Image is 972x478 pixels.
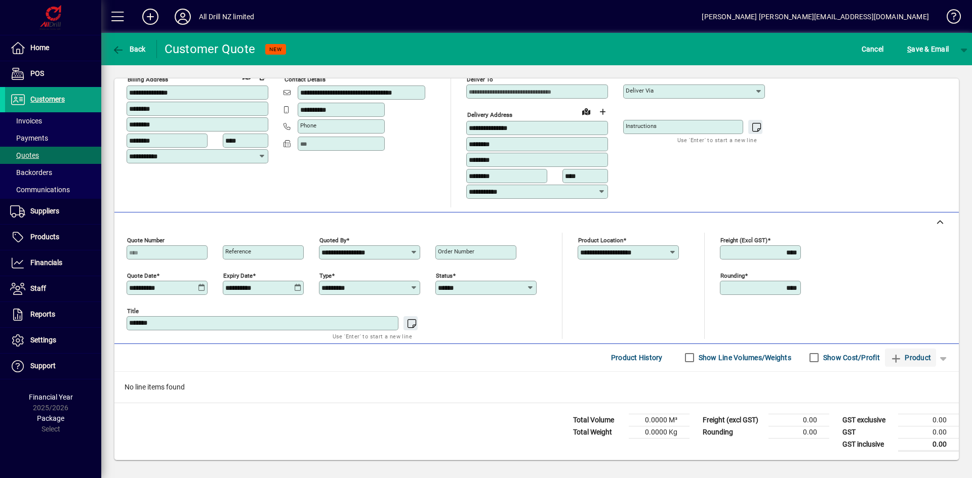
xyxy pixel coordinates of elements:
a: Invoices [5,112,101,129]
td: 0.0000 Kg [629,426,690,438]
mat-label: Freight (excl GST) [720,236,767,243]
td: GST inclusive [837,438,898,451]
a: Quotes [5,147,101,164]
a: POS [5,61,101,86]
button: Save & Email [902,40,954,58]
span: Financial Year [29,393,73,401]
button: Back [109,40,148,58]
td: 0.00 [898,414,959,426]
span: Reports [30,310,55,318]
div: All Drill NZ limited [199,9,255,25]
span: NEW [269,46,282,53]
span: Package [37,414,64,422]
span: Support [30,362,56,370]
mat-label: Instructions [626,122,657,129]
span: Quotes [10,151,39,159]
span: Customers [30,95,65,103]
mat-hint: Use 'Enter' to start a new line [333,330,412,342]
span: Back [112,45,146,53]
span: ave & Email [907,41,949,57]
a: Reports [5,302,101,327]
mat-label: Order number [438,248,474,255]
div: [PERSON_NAME] [PERSON_NAME][EMAIL_ADDRESS][DOMAIN_NAME] [702,9,929,25]
td: Total Volume [568,414,629,426]
mat-label: Deliver To [467,76,493,83]
mat-label: Reference [225,248,251,255]
span: Home [30,44,49,52]
a: Staff [5,276,101,301]
button: Cancel [859,40,886,58]
a: Settings [5,328,101,353]
button: Copy to Delivery address [255,68,271,84]
td: Freight (excl GST) [698,414,768,426]
span: Financials [30,258,62,267]
mat-label: Title [127,307,139,314]
td: 0.00 [898,426,959,438]
a: Support [5,354,101,379]
span: Invoices [10,117,42,125]
button: Choose address [594,104,611,120]
button: Product [885,349,936,367]
span: Settings [30,336,56,344]
mat-label: Phone [300,122,316,129]
a: Home [5,35,101,61]
td: GST exclusive [837,414,898,426]
app-page-header-button: Back [101,40,157,58]
span: Product History [611,350,663,366]
mat-label: Type [319,272,332,279]
td: Total Weight [568,426,629,438]
span: Payments [10,134,48,142]
span: Communications [10,186,70,194]
mat-label: Quote date [127,272,156,279]
a: View on map [578,103,594,119]
button: Profile [167,8,199,26]
td: 0.00 [768,426,829,438]
span: Staff [30,284,46,292]
mat-label: Quote number [127,236,165,243]
td: 0.00 [768,414,829,426]
td: GST [837,426,898,438]
mat-label: Product location [578,236,623,243]
a: Financials [5,250,101,276]
label: Show Cost/Profit [821,353,880,363]
a: Payments [5,129,101,147]
td: Rounding [698,426,768,438]
label: Show Line Volumes/Weights [697,353,791,363]
td: 0.0000 M³ [629,414,690,426]
button: Add [134,8,167,26]
td: 0.00 [898,438,959,451]
mat-label: Expiry date [223,272,253,279]
span: Suppliers [30,207,59,215]
div: No line items found [114,372,959,403]
span: S [907,45,911,53]
mat-label: Rounding [720,272,745,279]
span: Product [890,350,931,366]
a: View on map [238,68,255,84]
mat-label: Quoted by [319,236,346,243]
span: POS [30,69,44,77]
a: Products [5,225,101,250]
span: Cancel [862,41,884,57]
span: Backorders [10,168,52,177]
span: Products [30,233,59,241]
mat-label: Status [436,272,453,279]
a: Backorders [5,164,101,181]
a: Suppliers [5,199,101,224]
a: Communications [5,181,101,198]
mat-label: Deliver via [626,87,654,94]
a: Knowledge Base [939,2,959,35]
button: Product History [607,349,667,367]
mat-hint: Use 'Enter' to start a new line [677,134,757,146]
div: Customer Quote [165,41,256,57]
